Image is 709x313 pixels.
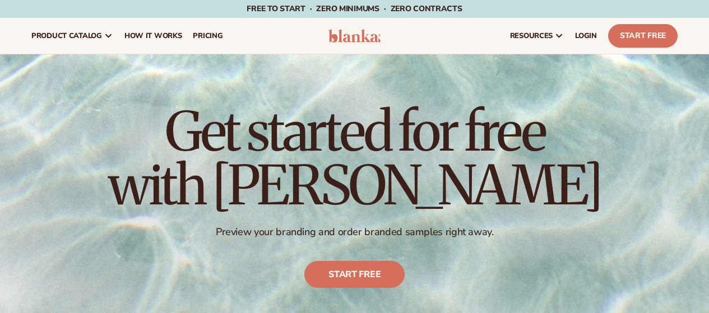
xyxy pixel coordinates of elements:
[510,31,553,40] span: resources
[304,261,405,288] a: Start free
[31,31,102,40] span: product catalog
[26,18,119,54] a: product catalog
[328,29,381,43] img: logo
[119,18,188,54] a: How It Works
[108,105,601,212] h1: Get started for free with [PERSON_NAME]
[124,31,182,40] span: How It Works
[247,3,462,14] span: Free to start · ZERO minimums · ZERO contracts
[575,31,597,40] span: LOGIN
[504,18,569,54] a: resources
[608,24,678,48] a: Start Free
[193,31,223,40] span: pricing
[569,18,603,54] a: LOGIN
[187,18,228,54] a: pricing
[108,226,601,239] p: Preview your branding and order branded samples right away.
